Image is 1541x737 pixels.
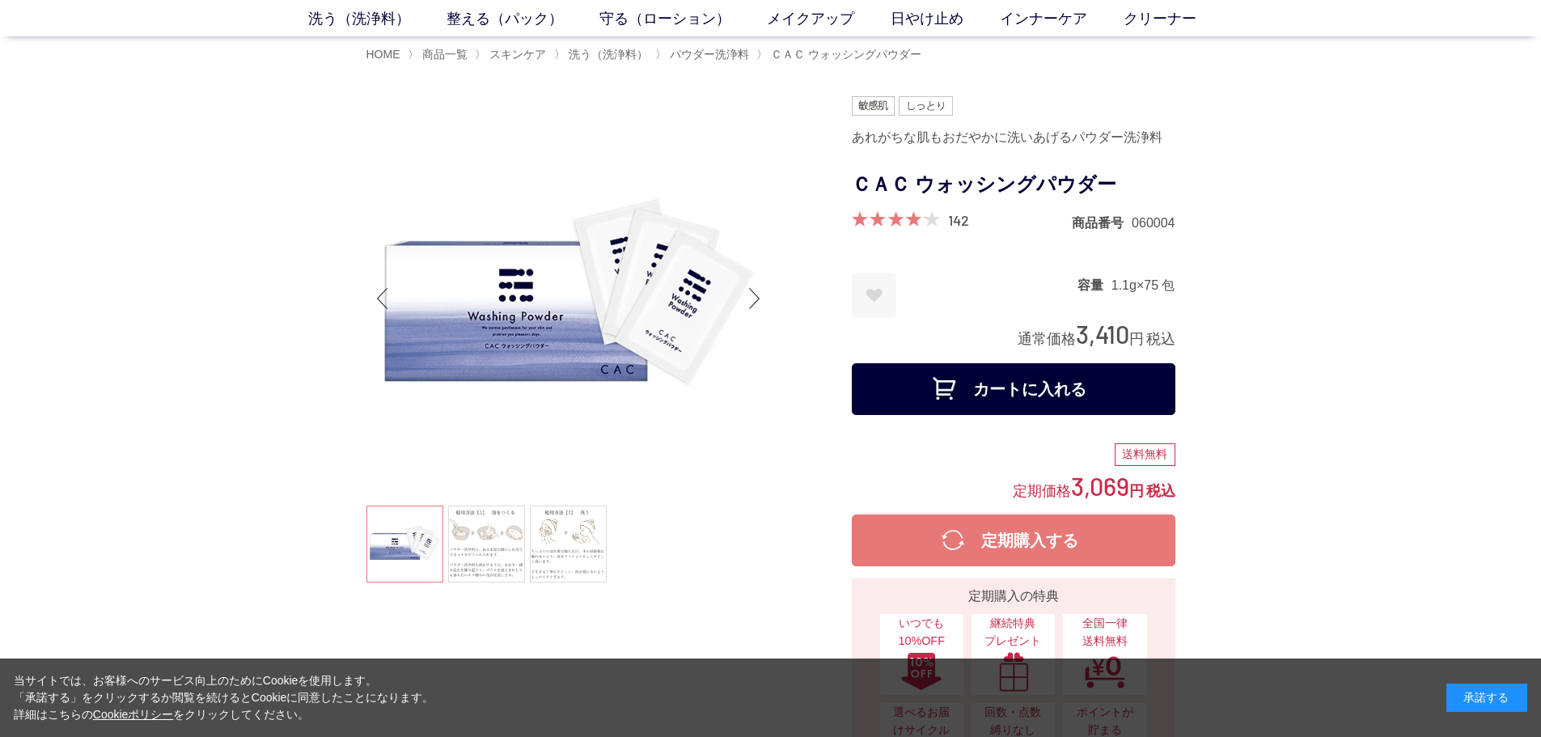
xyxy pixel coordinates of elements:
[1071,615,1138,650] span: 全国一律 送料無料
[419,48,468,61] a: 商品一覧
[408,47,472,62] li: 〉
[858,587,1169,606] div: 定期購入の特典
[993,651,1035,692] img: 継続特典プレゼント
[308,8,447,30] a: 洗う（洗浄料）
[1111,277,1175,294] dd: 1.1g×75 包
[1072,214,1132,231] dt: 商品番号
[771,48,921,61] span: ＣＡＣ ウォッシングパウダー
[1129,483,1144,499] span: 円
[422,48,468,61] span: 商品一覧
[1124,8,1233,30] a: クリーナー
[948,211,969,229] a: 142
[366,48,400,61] a: HOME
[1077,277,1111,294] dt: 容量
[489,48,546,61] span: スキンケア
[852,515,1175,566] button: 定期購入する
[14,672,434,723] div: 当サイトでは、お客様へのサービス向上のためにCookieを使用します。 「承諾する」をクリックするか閲覧を続けるとCookieに同意したことになります。 詳細はこちらの をクリックしてください。
[900,651,942,692] img: いつでも10%OFF
[1146,483,1175,499] span: 税込
[1146,331,1175,347] span: 税込
[756,47,925,62] li: 〉
[899,96,952,116] img: しっとり
[486,48,546,61] a: スキンケア
[852,273,896,318] a: お気に入りに登録する
[1129,331,1144,347] span: 円
[768,48,921,61] a: ＣＡＣ ウォッシングパウダー
[767,8,891,30] a: メイクアップ
[1018,331,1076,347] span: 通常価格
[565,48,648,61] a: 洗う（洗浄料）
[1013,481,1071,499] span: 定期価格
[739,266,771,331] div: Next slide
[1132,214,1175,231] dd: 060004
[475,47,550,62] li: 〉
[366,96,771,501] img: ＣＡＣ ウォッシングパウダー
[554,47,652,62] li: 〉
[1084,651,1126,692] img: 全国一律送料無料
[891,8,1000,30] a: 日やけ止め
[852,124,1175,151] div: あれがちな肌もおだやかに洗いあげるパウダー洗浄料
[447,8,599,30] a: 整える（パック）
[1446,684,1527,712] div: 承諾する
[569,48,648,61] span: 洗う（洗浄料）
[667,48,749,61] a: パウダー洗浄料
[93,708,174,721] a: Cookieポリシー
[1071,471,1129,501] span: 3,069
[852,167,1175,203] h1: ＣＡＣ ウォッシングパウダー
[852,363,1175,415] button: カートに入れる
[980,615,1047,650] span: 継続特典 プレゼント
[888,615,955,650] span: いつでも10%OFF
[1115,443,1175,466] div: 送料無料
[670,48,749,61] span: パウダー洗浄料
[655,47,753,62] li: 〉
[1076,319,1129,349] span: 3,410
[852,96,895,116] img: 敏感肌
[366,266,399,331] div: Previous slide
[1000,8,1124,30] a: インナーケア
[599,8,767,30] a: 守る（ローション）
